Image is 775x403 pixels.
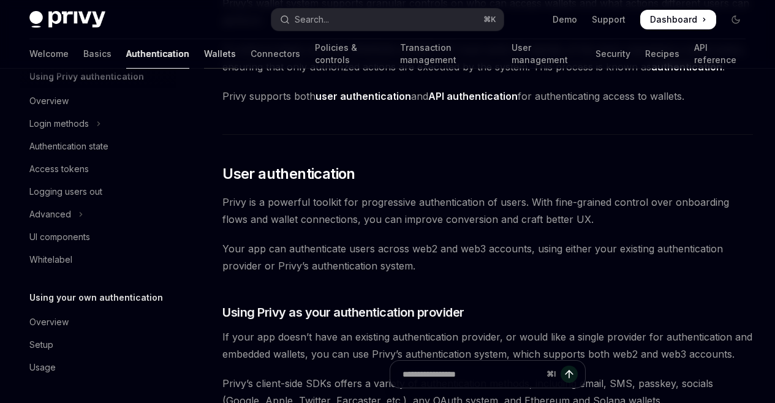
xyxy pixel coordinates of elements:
[251,39,300,69] a: Connectors
[295,12,329,27] div: Search...
[29,290,163,305] h5: Using your own authentication
[83,39,112,69] a: Basics
[726,10,746,29] button: Toggle dark mode
[29,207,71,222] div: Advanced
[650,13,697,26] span: Dashboard
[483,15,496,24] span: ⌘ K
[222,194,753,228] span: Privy is a powerful toolkit for progressive authentication of users. With fine-grained control ov...
[400,39,497,69] a: Transaction management
[640,10,716,29] a: Dashboard
[645,39,679,69] a: Recipes
[29,230,90,244] div: UI components
[20,181,176,203] a: Logging users out
[20,113,176,135] button: Toggle Login methods section
[222,304,464,321] span: Using Privy as your authentication provider
[20,158,176,180] a: Access tokens
[428,90,518,102] strong: API authentication
[29,11,105,28] img: dark logo
[222,328,753,363] span: If your app doesn’t have an existing authentication provider, or would like a single provider for...
[29,162,89,176] div: Access tokens
[29,39,69,69] a: Welcome
[29,94,69,108] div: Overview
[29,184,102,199] div: Logging users out
[592,13,626,26] a: Support
[20,356,176,379] a: Usage
[222,88,753,105] span: Privy supports both and for authenticating access to wallets.
[29,360,56,375] div: Usage
[222,240,753,274] span: Your app can authenticate users across web2 and web3 accounts, using either your existing authent...
[20,334,176,356] a: Setup
[29,337,53,352] div: Setup
[222,164,355,184] span: User authentication
[126,39,189,69] a: Authentication
[29,116,89,131] div: Login methods
[29,252,72,267] div: Whitelabel
[29,139,108,154] div: Authentication state
[553,13,577,26] a: Demo
[561,366,578,383] button: Send message
[694,39,746,69] a: API reference
[20,90,176,112] a: Overview
[315,39,385,69] a: Policies & controls
[204,39,236,69] a: Wallets
[595,39,630,69] a: Security
[512,39,581,69] a: User management
[271,9,504,31] button: Open search
[316,90,411,102] strong: user authentication
[20,226,176,248] a: UI components
[20,203,176,225] button: Toggle Advanced section
[29,315,69,330] div: Overview
[20,135,176,157] a: Authentication state
[20,311,176,333] a: Overview
[20,249,176,271] a: Whitelabel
